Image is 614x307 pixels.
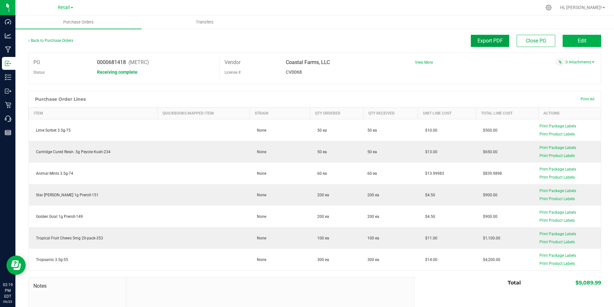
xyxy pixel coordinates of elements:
[539,189,576,193] span: Print Package Labels
[28,38,73,43] a: Back to Purchase Orders
[566,60,594,64] a: 0 Attachments
[480,214,497,219] span: $900.00
[539,107,601,119] th: Actions
[3,299,13,304] p: 09/25
[422,236,437,240] span: $11.00
[33,282,121,290] span: Notes
[314,193,329,197] span: 200 ea
[581,97,594,101] span: Print All
[478,38,503,44] span: Export PDF
[3,282,13,299] p: 02:19 PM EDT
[517,35,555,47] button: Close PO
[545,5,553,11] div: Manage settings
[157,107,250,119] th: QuickBooks Mapped Item
[314,171,327,176] span: 60 ea
[422,128,437,133] span: $10.00
[254,193,266,197] span: None
[539,145,576,150] span: Print Package Labels
[314,150,327,154] span: 50 ea
[224,68,241,77] label: License #
[254,128,266,133] span: None
[508,280,521,286] span: Total
[187,19,222,25] span: Transfers
[480,193,497,197] span: $900.00
[6,256,26,275] iframe: Resource center
[422,214,435,219] span: $4.50
[539,232,576,236] span: Print Package Labels
[254,150,266,154] span: None
[5,60,11,67] inline-svg: Inbound
[367,149,377,155] span: 50 ea
[539,253,576,258] span: Print Package Labels
[556,58,565,66] span: Attach a document
[418,107,476,119] th: Unit Line Cost
[33,235,154,241] div: Tropical Fruit Chews 5mg 20-pack-353
[33,58,40,67] label: PO
[128,59,149,65] span: (METRC)
[367,235,379,241] span: 100 ea
[250,107,310,119] th: Strain
[539,261,575,266] span: Print Product Labels
[526,38,546,44] span: Close PO
[5,88,11,94] inline-svg: Outbound
[254,236,266,240] span: None
[286,70,302,75] span: CV0068
[539,175,575,180] span: Print Product Labels
[476,107,538,119] th: Total Line Cost
[35,97,86,102] h1: Purchase Order Lines
[254,257,266,262] span: None
[5,19,11,25] inline-svg: Dashboard
[367,127,377,133] span: 50 ea
[367,171,377,176] span: 60 ea
[422,257,437,262] span: $14.00
[5,116,11,122] inline-svg: Call Center
[539,218,575,223] span: Print Product Labels
[33,68,45,77] label: Status
[254,171,266,176] span: None
[224,58,241,67] label: Vendor
[367,257,379,263] span: 300 ea
[15,15,142,29] a: Purchase Orders
[58,5,70,10] span: Retail
[97,70,137,75] span: Receiving complete
[33,127,154,133] div: Lime Sorbet 3.5g-75
[575,280,601,286] span: $9,089.99
[314,128,327,133] span: 50 ea
[5,46,11,53] inline-svg: Manufacturing
[480,236,500,240] span: $1,100.00
[422,171,444,176] span: $13.99983
[367,192,379,198] span: 200 ea
[480,171,502,176] span: $839.9898
[314,214,329,219] span: 200 ea
[286,59,330,65] span: Coastal Farms, LLC
[539,153,575,158] span: Print Product Labels
[97,59,126,65] span: 0000681418
[563,35,601,47] button: Edit
[480,128,497,133] span: $500.00
[471,35,509,47] button: Export PDF
[364,107,418,119] th: Qty Received
[539,167,576,172] span: Print Package Labels
[578,38,586,44] span: Edit
[539,197,575,201] span: Print Product Labels
[33,171,154,176] div: Animal Mints 3.5g-74
[29,107,158,119] th: Item
[539,210,576,215] span: Print Package Labels
[55,19,102,25] span: Purchase Orders
[480,150,497,154] span: $650.00
[5,33,11,39] inline-svg: Analytics
[5,74,11,80] inline-svg: Inventory
[314,236,329,240] span: 100 ea
[254,214,266,219] span: None
[314,257,329,262] span: 300 ea
[415,60,433,65] a: View More
[480,257,500,262] span: $4,200.00
[5,102,11,108] inline-svg: Retail
[142,15,268,29] a: Transfers
[33,149,154,155] div: Cartridge Cured Resin .5g Peyote Kush-234
[33,192,154,198] div: Star [PERSON_NAME] 1g Preroll-151
[539,240,575,244] span: Print Product Labels
[422,193,435,197] span: $4.50
[560,5,602,10] span: Hi, [PERSON_NAME]!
